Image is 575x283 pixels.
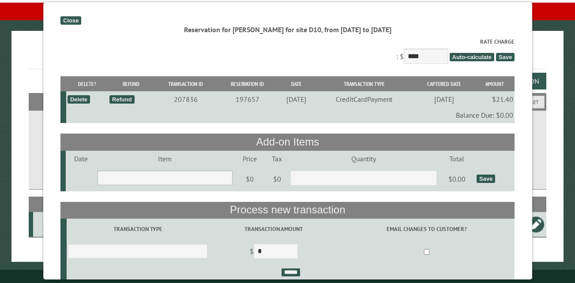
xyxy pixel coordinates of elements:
[496,53,515,61] span: Save
[60,16,81,25] div: Close
[154,91,217,107] td: 207836
[449,53,494,61] span: Auto-calculate
[217,91,278,107] td: 197657
[217,76,278,92] th: Reservation ID
[60,202,515,219] th: Process new transaction
[438,151,475,167] td: Total
[278,91,315,107] td: [DATE]
[60,37,515,66] div: : $
[66,107,515,123] td: Balance Due: $0.00
[68,95,90,104] div: Delete
[210,225,337,233] label: Transaction Amount
[315,91,413,107] td: CreditCardPayment
[108,76,154,92] th: Refund
[438,167,475,191] td: $0.00
[413,91,475,107] td: [DATE]
[477,175,495,183] div: Save
[66,151,96,167] td: Date
[209,240,338,264] td: $
[60,37,515,46] label: Rate Charge
[315,76,413,92] th: Transaction Type
[340,225,513,233] label: Email changes to customer?
[475,76,515,92] th: Amount
[29,45,546,69] h1: Reservations
[154,76,217,92] th: Transaction ID
[60,134,515,150] th: Add-on Items
[265,167,289,191] td: $0
[109,95,135,104] div: Refund
[66,76,108,92] th: Delete?
[33,197,75,212] th: Site
[96,151,234,167] td: Item
[278,76,315,92] th: Date
[234,167,265,191] td: $0
[289,151,439,167] td: Quantity
[37,220,73,229] div: D10
[265,151,289,167] td: Tax
[60,25,515,34] div: Reservation for [PERSON_NAME] for site D10, from [DATE] to [DATE]
[475,91,515,107] td: $21.40
[68,225,208,233] label: Transaction Type
[413,76,475,92] th: Captured Date
[29,93,546,110] h2: Filters
[234,151,265,167] td: Price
